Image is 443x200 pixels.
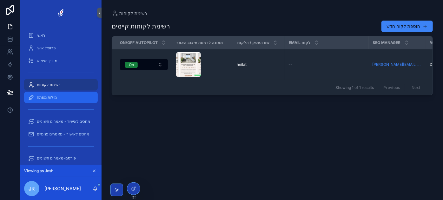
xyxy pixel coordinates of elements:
h1: רשימת לקוחות קיימים [112,22,170,31]
a: מחכים לאישור - מאמרים פנימיים [24,128,98,140]
a: מחכים לאישור - מאמרים חיצוניים [24,116,98,127]
div: On [129,62,134,68]
a: Select Button [120,59,168,71]
span: תמונה לדגימת עיצוב האתר [176,40,223,45]
img: App logo [55,8,67,18]
a: מילות מפתח [24,92,98,103]
a: רשימת לקוחות [112,10,147,16]
span: מחכים לאישור - מאמרים פנימיים [37,132,89,137]
a: רשימת לקוחות [24,79,98,91]
span: רשימת לקוחות [37,82,61,87]
span: רשימת לקוחות [119,10,147,16]
span: פורסם-מאמרים חיצוניים [37,156,76,161]
a: [PERSON_NAME][EMAIL_ADDRESS][DOMAIN_NAME] [372,62,422,67]
span: Showing 1 of 1 results [335,85,374,90]
button: הוספת לקוח חדש [381,21,433,32]
a: פרופיל אישי [24,42,98,54]
p: [PERSON_NAME] [44,185,81,192]
div: scrollable content [20,25,102,165]
a: heilat [237,62,281,67]
button: Select Button [120,59,168,70]
span: Viewing as Josh [24,168,53,173]
a: ראשי [24,30,98,41]
a: -- [288,62,365,67]
span: -- [288,62,292,67]
span: heilat [237,62,247,67]
span: Email לקוח [289,40,311,45]
span: On/Off Autopilot [120,40,158,45]
span: שם העסק / הלקוח [237,40,269,45]
span: SEO Manager [373,40,401,45]
span: פרופיל אישי [37,46,56,51]
a: פורסם-מאמרים חיצוניים [24,153,98,164]
span: מחכים לאישור - מאמרים חיצוניים [37,119,90,124]
span: מילות מפתח [37,95,57,100]
span: מדריך שימוש [37,58,57,63]
a: מדריך שימוש [24,55,98,66]
span: ראשי [37,33,45,38]
span: JR [29,185,35,192]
